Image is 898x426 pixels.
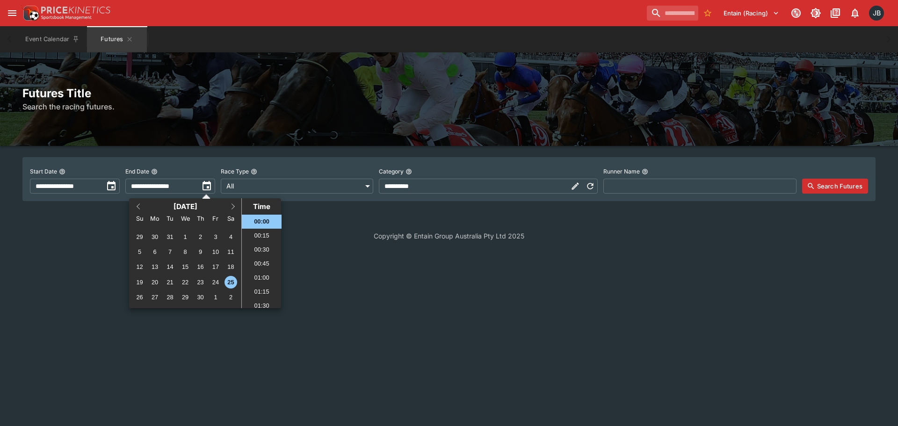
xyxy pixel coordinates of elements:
div: Choose Wednesday, April 1st, 2026 [179,231,191,243]
li: 00:45 [242,257,282,271]
div: Choose Monday, April 27th, 2026 [149,291,161,303]
div: Choose Wednesday, April 22nd, 2026 [179,276,191,289]
button: Notifications [847,5,863,22]
div: Choose Monday, April 20th, 2026 [149,276,161,289]
div: Choose Sunday, April 26th, 2026 [133,291,146,303]
button: Toggle light/dark mode [807,5,824,22]
button: End Date [151,168,158,175]
div: Choose Saturday, April 4th, 2026 [224,231,237,243]
li: 01:00 [242,271,282,285]
div: Friday [209,212,222,225]
button: toggle date time picker [198,178,215,195]
div: Choose Tuesday, April 7th, 2026 [164,245,176,258]
div: Choose Thursday, April 30th, 2026 [194,291,207,303]
div: Choose Monday, March 30th, 2026 [149,231,161,243]
div: Choose Saturday, April 11th, 2026 [224,245,237,258]
button: Previous Month [130,199,145,214]
img: Sportsbook Management [41,15,92,20]
input: search [647,6,698,21]
div: Choose Thursday, April 16th, 2026 [194,260,207,273]
div: Choose Friday, April 3rd, 2026 [209,231,222,243]
li: 00:30 [242,243,282,257]
div: Choose Sunday, April 19th, 2026 [133,276,146,289]
button: Josh Brown [866,3,887,23]
div: Wednesday [179,212,191,225]
div: Choose Friday, May 1st, 2026 [209,291,222,303]
button: toggle date time picker [103,178,120,195]
h2: [DATE] [129,202,241,211]
div: Choose Wednesday, April 29th, 2026 [179,291,191,303]
div: Choose Tuesday, April 21st, 2026 [164,276,176,289]
button: Runner Name [642,168,648,175]
button: No Bookmarks [700,6,715,21]
div: Choose Wednesday, April 8th, 2026 [179,245,191,258]
div: Choose Tuesday, April 28th, 2026 [164,291,176,303]
button: Event Calendar [20,26,85,52]
div: Choose Friday, April 10th, 2026 [209,245,222,258]
li: 01:15 [242,285,282,299]
div: Choose Thursday, April 2nd, 2026 [194,231,207,243]
div: Josh Brown [869,6,884,21]
p: End Date [125,167,149,175]
span: Search Futures [817,181,862,191]
div: Choose Monday, April 6th, 2026 [149,245,161,258]
h6: Search the racing futures. [22,101,876,112]
div: Choose Friday, April 17th, 2026 [209,260,222,273]
li: 00:00 [242,215,282,229]
div: Saturday [224,212,237,225]
button: Category [406,168,412,175]
div: Choose Tuesday, April 14th, 2026 [164,260,176,273]
div: Tuesday [164,212,176,225]
div: Choose Sunday, March 29th, 2026 [133,231,146,243]
li: 01:30 [242,299,282,313]
img: PriceKinetics [41,7,110,14]
h2: Futures Title [22,86,876,101]
p: Category [379,167,404,175]
div: Choose Saturday, May 2nd, 2026 [224,291,237,303]
p: Race Type [221,167,249,175]
button: Connected to PK [788,5,804,22]
div: Time [244,202,279,211]
button: Futures [87,26,147,52]
div: Choose Saturday, April 18th, 2026 [224,260,237,273]
button: Edit Category [568,179,583,194]
div: All [221,179,373,194]
li: 00:15 [242,229,282,243]
button: Select Tenant [718,6,785,21]
img: PriceKinetics Logo [21,4,39,22]
button: Reset Category to All Racing [583,179,598,194]
div: Choose Thursday, April 23rd, 2026 [194,276,207,289]
div: Sunday [133,212,146,225]
div: Choose Wednesday, April 15th, 2026 [179,260,191,273]
div: Choose Thursday, April 9th, 2026 [194,245,207,258]
div: Choose Tuesday, March 31st, 2026 [164,231,176,243]
div: Monday [149,212,161,225]
button: open drawer [4,5,21,22]
button: Next Month [226,199,241,214]
div: Thursday [194,212,207,225]
p: Runner Name [603,167,640,175]
div: Choose Sunday, April 12th, 2026 [133,260,146,273]
p: Start Date [30,167,57,175]
button: Documentation [827,5,844,22]
div: Choose Date and Time [129,198,281,308]
div: Choose Friday, April 24th, 2026 [209,276,222,289]
button: Search Futures [802,179,868,194]
button: Start Date [59,168,65,175]
div: Choose Saturday, April 25th, 2026 [224,276,237,289]
button: Race Type [251,168,257,175]
ul: Time [242,215,282,308]
div: Month April, 2026 [132,229,238,305]
div: Choose Sunday, April 5th, 2026 [133,245,146,258]
div: Choose Monday, April 13th, 2026 [149,260,161,273]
